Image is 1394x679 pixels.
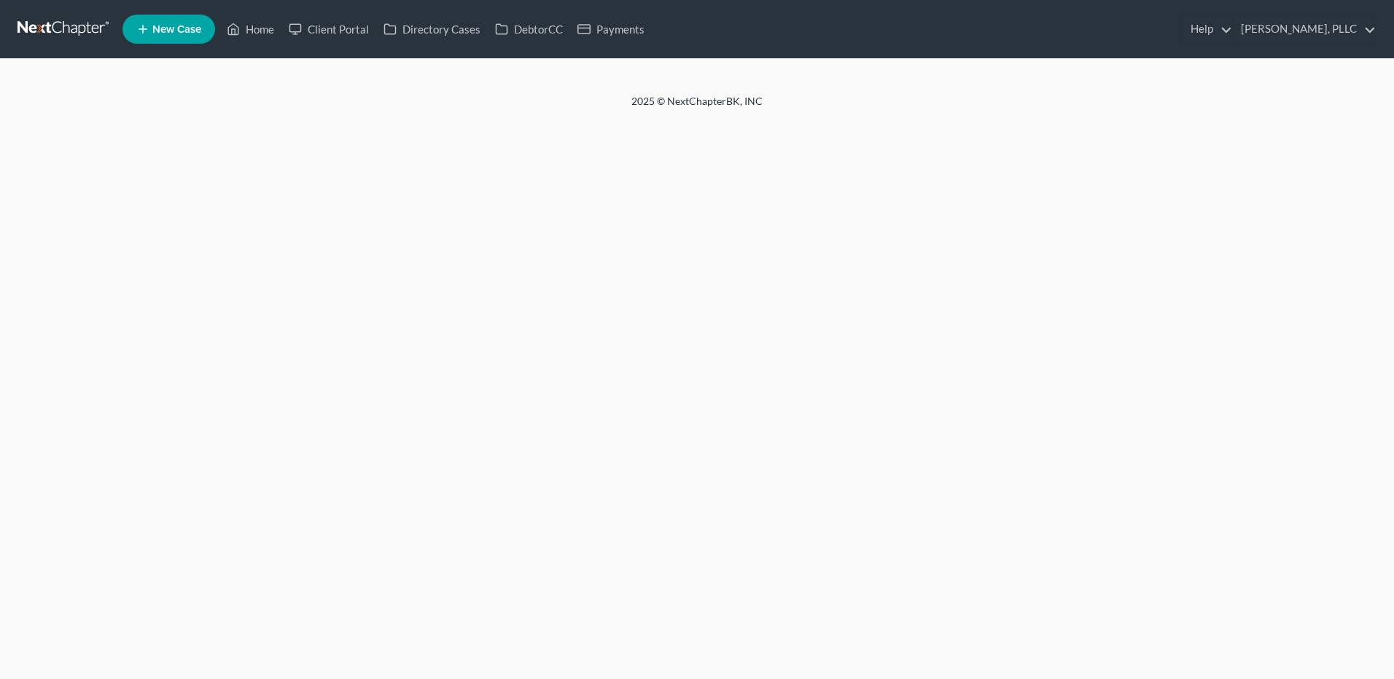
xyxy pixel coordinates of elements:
[1234,16,1376,42] a: [PERSON_NAME], PLLC
[281,16,376,42] a: Client Portal
[281,94,1113,120] div: 2025 © NextChapterBK, INC
[219,16,281,42] a: Home
[570,16,652,42] a: Payments
[122,15,215,44] new-legal-case-button: New Case
[1183,16,1232,42] a: Help
[376,16,488,42] a: Directory Cases
[488,16,570,42] a: DebtorCC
